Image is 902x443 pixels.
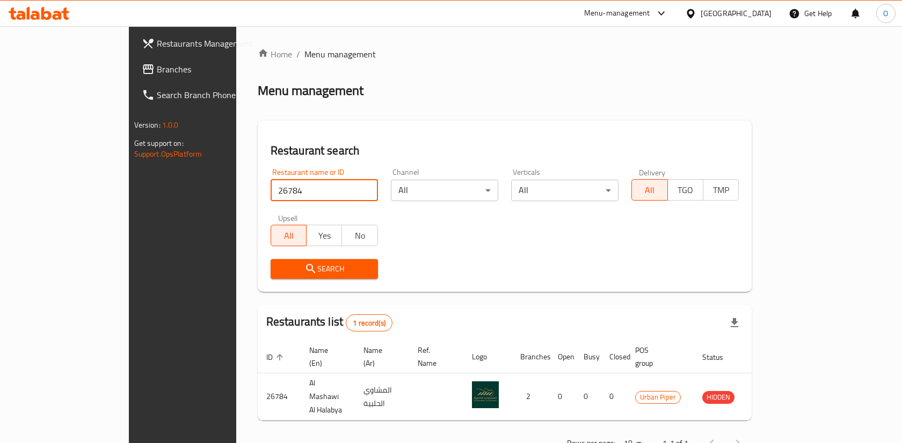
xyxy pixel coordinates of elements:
[575,373,601,420] td: 0
[271,259,378,279] button: Search
[162,118,179,132] span: 1.0.0
[346,318,392,328] span: 1 record(s)
[258,341,787,420] table: enhanced table
[512,373,549,420] td: 2
[584,7,650,20] div: Menu-management
[472,381,499,408] img: Al Mashawi Al Halabya
[636,391,680,403] span: Urban Piper
[134,147,202,161] a: Support.OpsPlatform
[703,179,739,201] button: TMP
[418,344,450,370] span: Ref. Name
[635,344,681,370] span: POS group
[279,262,369,276] span: Search
[575,341,601,373] th: Busy
[601,341,627,373] th: Closed
[636,182,663,198] span: All
[301,373,355,420] td: Al Mashawi Al Halabya
[133,56,280,82] a: Branches
[363,344,396,370] span: Name (Ar)
[639,168,666,176] label: Delivery
[355,373,409,420] td: المشاوي الحلبية
[157,37,271,50] span: Restaurants Management
[722,310,747,336] div: Export file
[306,225,342,246] button: Yes
[463,341,512,373] th: Logo
[549,341,575,373] th: Open
[157,88,271,101] span: Search Branch Phone
[133,82,280,108] a: Search Branch Phone
[271,180,378,201] input: Search for restaurant name or ID..
[701,8,772,19] div: [GEOGRAPHIC_DATA]
[266,314,392,331] h2: Restaurants list
[278,214,298,222] label: Upsell
[667,179,703,201] button: TGO
[271,225,307,246] button: All
[258,82,363,99] h2: Menu management
[341,225,377,246] button: No
[304,48,376,61] span: Menu management
[702,391,734,403] span: HIDDEN
[672,182,699,198] span: TGO
[702,351,737,364] span: Status
[311,228,338,243] span: Yes
[750,341,787,373] th: Action
[258,48,752,61] nav: breadcrumb
[391,180,498,201] div: All
[134,136,184,150] span: Get support on:
[631,179,667,201] button: All
[883,8,888,19] span: O
[134,118,161,132] span: Version:
[346,228,373,243] span: No
[271,143,739,159] h2: Restaurant search
[601,373,627,420] td: 0
[549,373,575,420] td: 0
[296,48,300,61] li: /
[275,228,302,243] span: All
[708,182,734,198] span: TMP
[133,31,280,56] a: Restaurants Management
[266,351,287,364] span: ID
[512,341,549,373] th: Branches
[309,344,342,370] span: Name (En)
[157,63,271,76] span: Branches
[511,180,619,201] div: All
